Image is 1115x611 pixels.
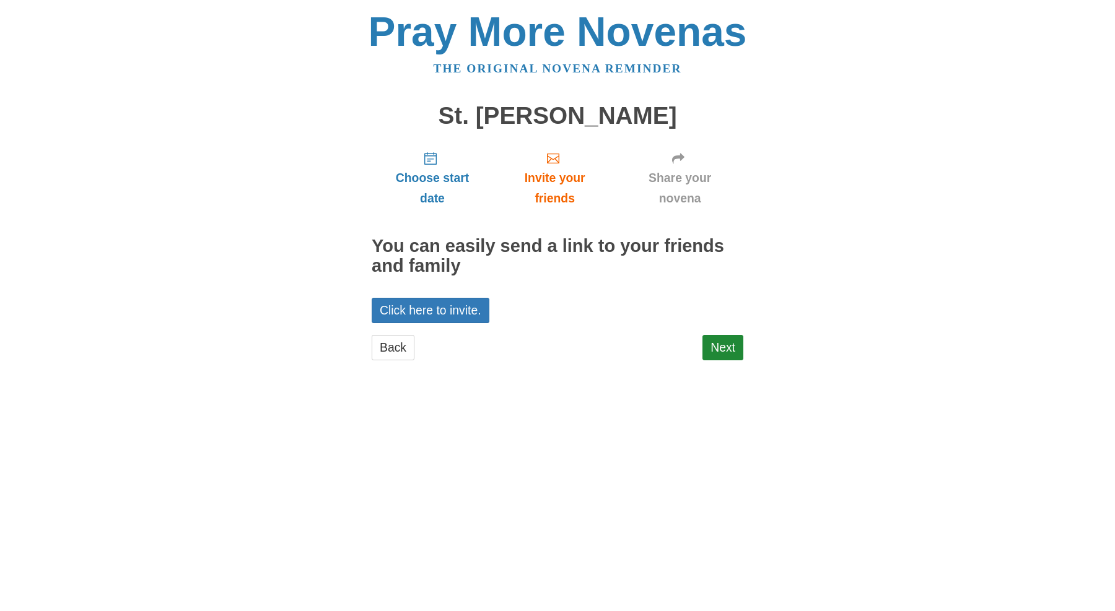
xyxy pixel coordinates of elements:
[372,335,414,360] a: Back
[629,168,731,209] span: Share your novena
[616,141,743,215] a: Share your novena
[493,141,616,215] a: Invite your friends
[434,62,682,75] a: The original novena reminder
[384,168,481,209] span: Choose start date
[372,103,743,129] h1: St. [PERSON_NAME]
[372,298,489,323] a: Click here to invite.
[505,168,604,209] span: Invite your friends
[372,236,743,276] h2: You can easily send a link to your friends and family
[372,141,493,215] a: Choose start date
[702,335,743,360] a: Next
[369,9,747,54] a: Pray More Novenas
